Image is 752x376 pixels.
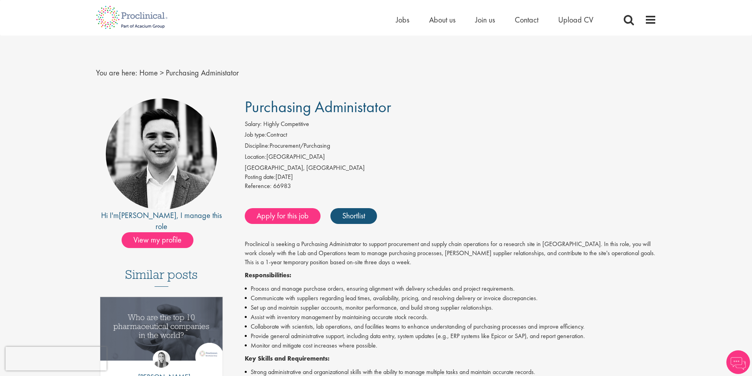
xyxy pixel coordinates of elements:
[153,350,170,368] img: Hannah Burke
[245,120,262,129] label: Salary:
[245,312,656,322] li: Assist with inventory management by maintaining accurate stock records.
[726,350,750,374] img: Chatbot
[245,271,291,279] strong: Responsibilities:
[245,130,266,139] label: Job type:
[515,15,538,25] a: Contact
[160,68,164,78] span: >
[245,354,330,363] strong: Key Skills and Requirements:
[245,182,272,191] label: Reference:
[6,347,107,370] iframe: reCAPTCHA
[245,164,656,173] div: [GEOGRAPHIC_DATA], [GEOGRAPHIC_DATA]
[245,240,656,267] p: Proclinical is seeking a Purchasing Administrator to support procurement and supply chain operati...
[245,152,266,162] label: Location:
[245,331,656,341] li: Provide general administrative support, including data entry, system updates (e.g., ERP systems l...
[429,15,456,25] a: About us
[139,68,158,78] a: breadcrumb link
[245,141,270,150] label: Discipline:
[245,322,656,331] li: Collaborate with scientists, lab operations, and facilities teams to enhance understanding of pur...
[396,15,409,25] a: Jobs
[96,210,227,232] div: Hi I'm , I manage this role
[330,208,377,224] a: Shortlist
[245,303,656,312] li: Set up and maintain supplier accounts, monitor performance, and build strong supplier relationships.
[106,98,217,210] img: imeage of recruiter Edward Little
[273,182,291,190] span: 66983
[96,68,137,78] span: You are here:
[558,15,593,25] a: Upload CV
[245,284,656,293] li: Process and manage purchase orders, ensuring alignment with delivery schedules and project requir...
[475,15,495,25] a: Join us
[122,232,193,248] span: View my profile
[122,234,201,244] a: View my profile
[125,268,198,287] h3: Similar posts
[100,297,223,361] img: Top 10 pharmaceutical companies in the world 2025
[245,341,656,350] li: Monitor and mitigate cost increases where possible.
[245,173,276,181] span: Posting date:
[119,210,176,220] a: [PERSON_NAME]
[245,130,656,141] li: Contract
[245,208,321,224] a: Apply for this job
[245,173,656,182] div: [DATE]
[100,297,223,367] a: Link to a post
[245,141,656,152] li: Procurement/Purchasing
[245,97,391,117] span: Purchasing Administator
[166,68,239,78] span: Purchasing Administator
[263,120,309,128] span: Highly Competitive
[245,293,656,303] li: Communicate with suppliers regarding lead times, availability, pricing, and resolving delivery or...
[245,152,656,164] li: [GEOGRAPHIC_DATA]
